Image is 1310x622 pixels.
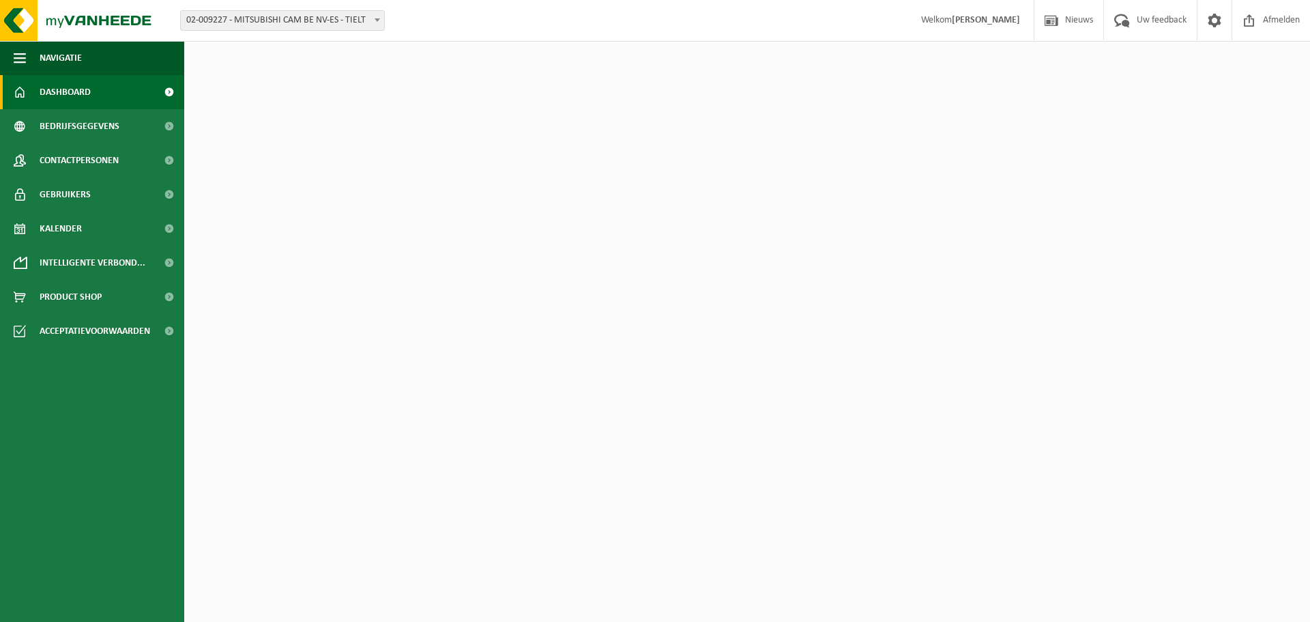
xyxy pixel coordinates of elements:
[40,314,150,348] span: Acceptatievoorwaarden
[40,75,91,109] span: Dashboard
[40,178,91,212] span: Gebruikers
[40,212,82,246] span: Kalender
[40,246,145,280] span: Intelligente verbond...
[40,280,102,314] span: Product Shop
[952,15,1020,25] strong: [PERSON_NAME]
[180,10,385,31] span: 02-009227 - MITSUBISHI CAM BE NV-ES - TIELT
[40,143,119,178] span: Contactpersonen
[181,11,384,30] span: 02-009227 - MITSUBISHI CAM BE NV-ES - TIELT
[40,41,82,75] span: Navigatie
[40,109,119,143] span: Bedrijfsgegevens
